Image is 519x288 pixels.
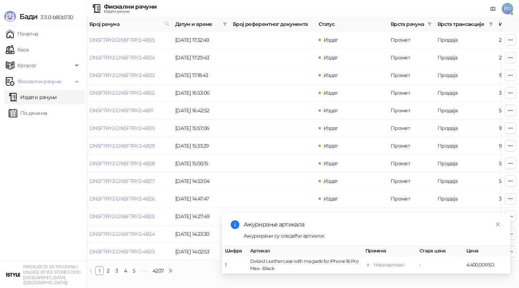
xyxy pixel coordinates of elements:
[487,19,494,30] span: filter
[172,190,230,208] td: [DATE] 14:47:47
[89,178,154,184] a: DN5F7RY2-DN5F7RY2-4827
[86,225,172,243] td: DN5F7RY2-DN5F7RY2-4824
[172,120,230,137] td: [DATE] 15:57:06
[121,266,130,275] li: 4
[166,266,175,275] li: Следећа страна
[221,19,229,30] span: filter
[9,90,57,104] a: Издати рачуни
[104,10,156,13] div: Издати рачуни
[435,84,496,102] td: Продаја
[435,17,496,31] th: Врста трансакције
[95,266,104,275] li: 1
[324,195,338,202] span: Издат
[113,267,121,275] a: 3
[435,31,496,49] td: Продаја
[435,172,496,190] td: Продаја
[426,19,433,30] span: filter
[166,266,175,275] button: right
[388,155,435,172] td: Промет
[463,246,510,256] th: Цена
[172,172,230,190] td: [DATE] 14:53:04
[112,266,121,275] li: 3
[17,58,37,73] span: Каталог
[231,220,239,229] span: info-circle
[502,3,513,14] span: PU
[89,231,155,237] a: DN5F7RY2-DN5F7RY2-4824
[388,31,435,49] td: Промет
[86,137,172,155] td: DN5F7RY2-DN5F7RY2-4829
[172,84,230,102] td: [DATE] 16:53:06
[417,256,463,274] td: -
[9,106,47,120] a: По данима
[89,54,155,61] a: DN5F7RY2-DN5F7RY2-4834
[6,27,38,41] a: Почетна
[168,269,173,273] span: right
[324,107,338,114] span: Издат
[244,232,502,240] div: Ажурирани су следећи артикли:
[23,264,81,285] small: PREDUZEĆE ZA TRGOVINU I USLUGE ISTYLE STORES DOO [GEOGRAPHIC_DATA] ([GEOGRAPHIC_DATA])
[388,120,435,137] td: Промет
[89,143,155,149] a: DN5F7RY2-DN5F7RY2-4829
[435,67,496,84] td: Продаја
[89,195,155,202] a: DN5F7RY2-DN5F7RY2-4826
[435,49,496,67] td: Продаја
[388,172,435,190] td: Промет
[86,208,172,225] td: DN5F7RY2-DN5F7RY2-4825
[89,37,154,43] a: DN5F7RY2-DN5F7RY2-4835
[172,243,230,261] td: [DATE] 14:02:53
[86,190,172,208] td: DN5F7RY2-DN5F7RY2-4826
[89,125,155,131] a: DN5F7RY2-DN5F7RY2-4830
[104,266,112,275] li: 2
[222,256,247,274] td: 1
[435,120,496,137] td: Продаја
[324,160,338,167] span: Издат
[89,213,154,220] a: DN5F7RY2-DN5F7RY2-4825
[435,137,496,155] td: Продаја
[138,266,150,275] li: Следећих 5 Страна
[223,22,227,26] span: filter
[374,261,404,269] div: Нови артикал
[435,102,496,120] td: Продаја
[86,49,172,67] td: DN5F7RY2-DN5F7RY2-4834
[172,225,230,243] td: [DATE] 14:23:30
[86,266,95,275] li: Претходна страна
[121,267,129,275] a: 4
[388,49,435,67] td: Промет
[150,267,166,275] a: 4207
[86,17,172,31] th: Број рачуна
[487,3,499,14] a: Документација
[89,248,154,255] a: DN5F7RY2-DN5F7RY2-4823
[222,246,247,256] th: Шифра
[388,137,435,155] td: Промет
[388,17,435,31] th: Врста рачуна
[138,266,150,275] span: •••
[172,137,230,155] td: [DATE] 15:33:29
[316,17,388,31] th: Статус
[89,90,154,96] a: DN5F7RY2-DN5F7RY2-4832
[244,220,502,229] div: Ажурирање артикала
[17,74,61,89] span: Фискални рачуни
[388,190,435,208] td: Промет
[104,4,156,10] div: Фискални рачуни
[324,54,338,61] span: Издат
[172,67,230,84] td: [DATE] 17:18:43
[438,20,486,28] span: Врста трансакције
[435,190,496,208] td: Продаја
[86,31,172,49] td: DN5F7RY2-DN5F7RY2-4835
[4,11,16,22] img: Logo
[435,155,496,172] td: Продаја
[130,266,138,275] li: 5
[427,22,432,26] span: filter
[388,84,435,102] td: Промет
[463,256,510,274] td: 4.400,00 RSD
[175,20,220,28] span: Датум и време
[86,243,172,261] td: DN5F7RY2-DN5F7RY2-4823
[324,178,338,184] span: Издат
[172,49,230,67] td: [DATE] 17:29:43
[6,267,20,282] img: 64x64-companyLogo-77b92cf4-9946-4f36-9751-bf7bb5fd2c7d.png
[495,222,500,227] span: close
[391,20,425,28] span: Врста рачуна
[388,208,435,225] td: Промет
[435,208,496,225] td: Продаја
